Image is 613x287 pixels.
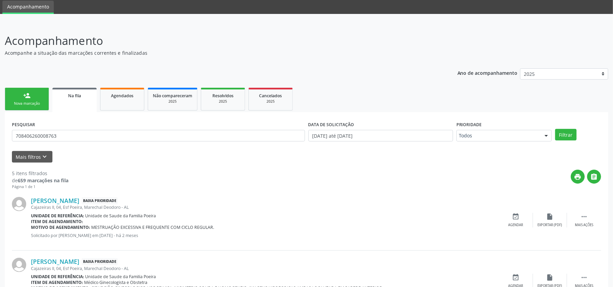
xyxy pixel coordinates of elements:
[153,99,192,104] div: 2025
[153,93,192,99] span: Não compareceram
[31,280,83,285] b: Item de agendamento:
[580,213,588,220] i: 
[31,224,90,230] b: Motivo de agendamento:
[31,213,84,219] b: Unidade de referência:
[82,258,118,265] span: Baixa Prioridade
[212,93,233,99] span: Resolvidos
[92,224,214,230] span: MESTRUAÇÃO EXCESSIVA E FREQUENTE COM CICLO REGULAR.
[555,129,577,140] button: Filtrar
[31,274,84,280] b: Unidade de referência:
[10,101,44,106] div: Nova marcação
[12,197,26,211] img: img
[546,274,554,281] i: insert_drive_file
[5,32,427,49] p: Acompanhamento
[580,274,588,281] i: 
[512,274,520,281] i: event_available
[12,184,68,190] div: Página 1 de 1
[538,223,562,227] div: Exportar (PDF)
[12,170,68,177] div: 5 itens filtrados
[84,280,148,285] span: Médico Ginecologista e Obstetra
[85,274,156,280] span: Unidade de Saude da Familia Poeira
[5,49,427,56] p: Acompanhe a situação das marcações correntes e finalizadas
[308,119,354,130] label: DATA DE SOLICITAÇÃO
[308,130,453,141] input: Selecione um intervalo
[459,132,538,139] span: Todos
[546,213,554,220] i: insert_drive_file
[31,258,79,265] a: [PERSON_NAME]
[85,213,156,219] span: Unidade de Saude da Familia Poeira
[12,119,35,130] label: PESQUISAR
[456,119,482,130] label: Prioridade
[206,99,240,104] div: 2025
[254,99,288,104] div: 2025
[18,177,68,184] strong: 659 marcações na fila
[41,153,49,161] i: keyboard_arrow_down
[575,223,593,227] div: Mais ações
[31,233,499,238] p: Solicitado por [PERSON_NAME] em [DATE] - há 2 meses
[12,151,52,163] button: Mais filtroskeyboard_arrow_down
[12,177,68,184] div: de
[31,197,79,204] a: [PERSON_NAME]
[82,197,118,204] span: Baixa Prioridade
[2,1,54,14] a: Acompanhamento
[68,93,81,99] span: Na fila
[31,219,83,224] b: Item de agendamento:
[571,170,585,184] button: print
[31,204,499,210] div: Cajazeiras II, 04, Esf Poeira, Marechal Deodoro - AL
[512,213,520,220] i: event_available
[23,92,31,99] div: person_add
[574,173,582,181] i: print
[111,93,133,99] span: Agendados
[12,258,26,272] img: img
[12,130,305,141] input: Nome, CNS
[259,93,282,99] span: Cancelados
[457,68,518,77] p: Ano de acompanhamento
[31,266,499,271] div: Cajazeiras II, 04, Esf Poeira, Marechal Deodoro - AL
[591,173,598,181] i: 
[587,170,601,184] button: 
[509,223,523,227] div: Agendar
